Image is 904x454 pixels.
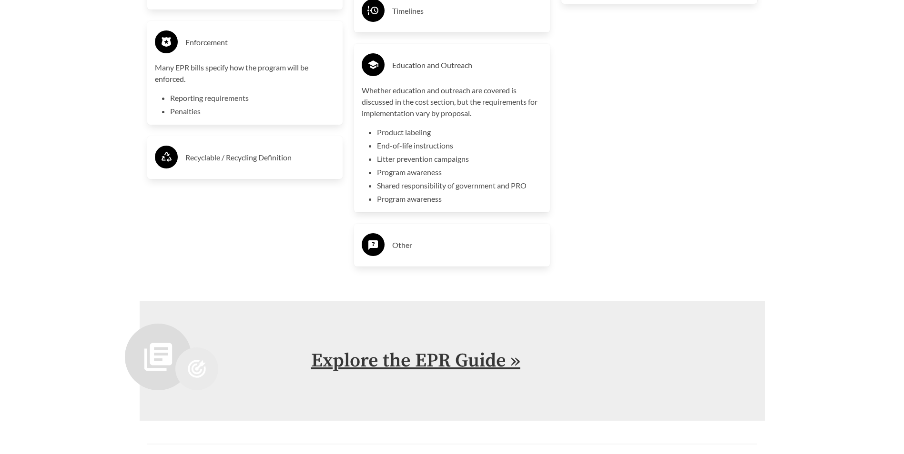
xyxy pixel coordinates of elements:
[377,127,542,138] li: Product labeling
[185,150,335,165] h3: Recyclable / Recycling Definition
[377,193,542,205] li: Program awareness
[377,180,542,191] li: Shared responsibility of government and PRO
[392,58,542,73] h3: Education and Outreach
[170,92,335,104] li: Reporting requirements
[377,167,542,178] li: Program awareness
[377,140,542,151] li: End-of-life instructions
[392,237,542,253] h3: Other
[362,85,542,119] p: Whether education and outreach are covered is discussed in the cost section, but the requirements...
[377,153,542,165] li: Litter prevention campaigns
[155,62,335,85] p: Many EPR bills specify how the program will be enforced.
[170,106,335,117] li: Penalties
[392,3,542,19] h3: Timelines
[185,35,335,50] h3: Enforcement
[311,349,520,373] a: Explore the EPR Guide »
